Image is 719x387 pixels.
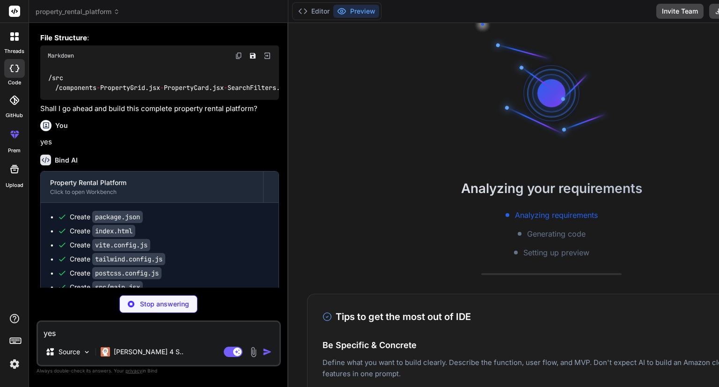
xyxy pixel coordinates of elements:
[70,226,135,236] div: Create
[6,112,23,119] label: GitHub
[8,147,21,155] label: prem
[40,33,87,42] strong: File Structure
[294,5,333,18] button: Editor
[92,239,150,251] code: vite.config.js
[92,253,165,265] code: tailwind.config.js
[40,137,279,148] p: yes
[246,49,259,62] button: Save file
[125,368,142,373] span: privacy
[101,347,110,357] img: Claude 4 Sonnet
[59,347,80,357] p: Source
[37,366,281,375] p: Always double-check its answers. Your in Bind
[6,181,23,189] label: Upload
[70,283,143,292] div: Create
[48,73,565,92] code: /src /components PropertyGrid.jsx PropertyCard.jsx SearchFilters.jsx PropertyDetail.jsx BookingCa...
[527,228,586,239] span: Generating code
[7,356,22,372] img: settings
[114,347,183,357] p: [PERSON_NAME] 4 S..
[96,83,100,92] span: -
[235,52,242,60] img: copy
[55,121,68,130] h6: You
[55,156,78,165] h6: Bind AI
[92,267,161,279] code: postcss.config.js
[40,104,279,114] p: Shall I go ahead and build this complete property rental platform?
[656,4,704,19] button: Invite Team
[41,171,263,202] button: Property Rental PlatformClick to open Workbench
[40,33,279,44] p: :
[323,310,471,324] h3: Tips to get the most out of IDE
[523,247,589,258] span: Setting up preview
[515,209,598,221] span: Analyzing requirements
[70,240,150,250] div: Create
[70,212,143,222] div: Create
[140,299,189,309] p: Stop answering
[83,348,91,356] img: Pick Models
[70,268,161,278] div: Create
[8,79,21,87] label: code
[4,47,24,55] label: threads
[36,7,120,16] span: property_rental_platform
[48,52,74,60] span: Markdown
[92,225,135,237] code: index.html
[92,281,143,293] code: src/main.jsx
[333,5,379,18] button: Preview
[263,347,272,357] img: icon
[50,188,254,196] div: Click to open Workbench
[160,83,164,92] span: -
[224,83,227,92] span: -
[50,178,254,187] div: Property Rental Platform
[70,254,165,264] div: Create
[92,211,143,223] code: package.json
[248,347,259,357] img: attachment
[263,52,271,60] img: Open in Browser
